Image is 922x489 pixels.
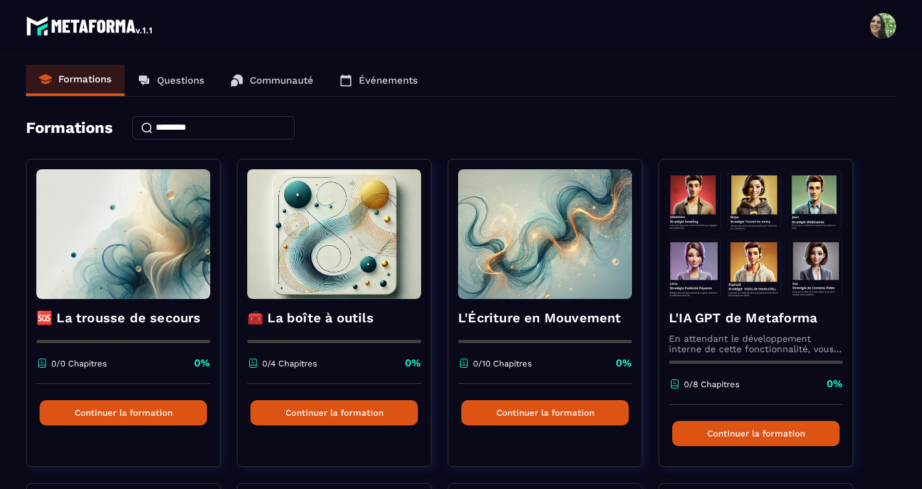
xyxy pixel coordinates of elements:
[40,400,207,425] button: Continuer la formation
[669,169,843,299] img: formation-background
[827,377,843,391] p: 0%
[36,169,210,299] img: formation-background
[194,356,210,370] p: 0%
[458,309,632,327] h4: L'Écriture en Mouvement
[26,65,125,96] a: Formations
[26,159,237,483] a: formation-background🆘 La trousse de secours0/0 Chapitres0%Continuer la formation
[26,119,113,137] h4: Formations
[659,159,869,483] a: formation-backgroundL'IA GPT de MetaformaEn attendant le développement interne de cette fonctionn...
[448,159,659,483] a: formation-backgroundL'Écriture en Mouvement0/10 Chapitres0%Continuer la formation
[247,169,421,299] img: formation-background
[672,421,840,446] button: Continuer la formation
[157,75,204,86] p: Questions
[250,400,418,425] button: Continuer la formation
[616,356,632,370] p: 0%
[36,309,210,327] h4: 🆘 La trousse de secours
[262,359,317,368] p: 0/4 Chapitres
[26,13,154,39] img: logo
[405,356,421,370] p: 0%
[217,65,326,96] a: Communauté
[461,400,629,425] button: Continuer la formation
[58,73,112,85] p: Formations
[359,75,418,86] p: Événements
[125,65,217,96] a: Questions
[669,309,843,327] h4: L'IA GPT de Metaforma
[247,309,421,327] h4: 🧰 La boîte à outils
[669,333,843,354] p: En attendant le développement interne de cette fonctionnalité, vous pouvez déjà l’utiliser avec C...
[51,359,107,368] p: 0/0 Chapitres
[684,379,740,389] p: 0/8 Chapitres
[473,359,532,368] p: 0/10 Chapitres
[326,65,431,96] a: Événements
[250,75,313,86] p: Communauté
[458,169,632,299] img: formation-background
[237,159,448,483] a: formation-background🧰 La boîte à outils0/4 Chapitres0%Continuer la formation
